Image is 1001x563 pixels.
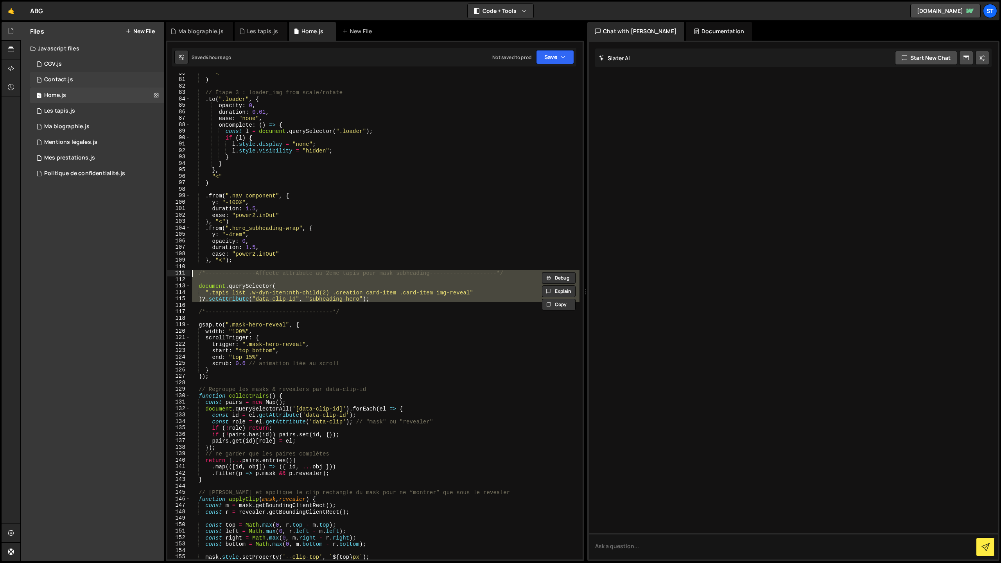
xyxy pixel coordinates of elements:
[167,334,190,341] div: 121
[167,425,190,431] div: 135
[167,470,190,477] div: 142
[167,360,190,367] div: 125
[167,212,190,219] div: 102
[167,192,190,199] div: 99
[30,134,164,150] div: 16686/46408.js
[37,77,41,84] span: 1
[167,270,190,276] div: 111
[599,54,630,62] h2: Slater AI
[30,88,164,103] div: 16686/46111.js
[30,150,164,166] div: 16686/46222.js
[44,61,62,68] div: CGV.js
[167,302,190,309] div: 116
[536,50,574,64] button: Save
[167,431,190,438] div: 136
[167,225,190,231] div: 104
[44,123,90,130] div: Ma biographie.js
[167,115,190,122] div: 87
[167,328,190,335] div: 120
[30,103,164,119] div: 16686/46185.js
[167,218,190,225] div: 103
[342,27,375,35] div: New File
[167,373,190,380] div: 127
[167,528,190,534] div: 151
[983,4,997,18] a: St
[167,412,190,418] div: 133
[2,2,21,20] a: 🤙
[167,354,190,360] div: 124
[167,437,190,444] div: 137
[167,515,190,522] div: 149
[247,27,278,35] div: Les tapis.js
[167,457,190,464] div: 140
[21,41,164,56] div: Javascript files
[44,139,97,146] div: Mentions légales.js
[542,272,576,284] button: Debug
[167,96,190,102] div: 84
[167,509,190,515] div: 148
[126,28,155,34] button: New File
[30,27,44,36] h2: Files
[167,315,190,322] div: 118
[167,463,190,470] div: 141
[167,444,190,451] div: 138
[167,276,190,283] div: 112
[910,4,981,18] a: [DOMAIN_NAME]
[587,22,684,41] div: Chat with [PERSON_NAME]
[30,56,164,72] div: 16686/46410.js
[167,179,190,186] div: 97
[167,128,190,134] div: 89
[167,380,190,386] div: 128
[167,534,190,541] div: 152
[167,496,190,502] div: 146
[167,296,190,302] div: 115
[167,238,190,244] div: 106
[167,251,190,257] div: 108
[492,54,531,61] div: Not saved to prod
[895,51,957,65] button: Start new chat
[192,54,231,61] div: Saved
[542,285,576,297] button: Explain
[167,102,190,109] div: 85
[167,134,190,141] div: 90
[44,108,75,115] div: Les tapis.js
[686,22,752,41] div: Documentation
[30,72,164,88] div: 16686/46215.js
[167,476,190,483] div: 143
[167,167,190,173] div: 95
[167,489,190,496] div: 145
[167,554,190,560] div: 155
[167,502,190,509] div: 147
[178,27,224,35] div: Ma biographie.js
[167,122,190,128] div: 88
[44,76,73,83] div: Contact.js
[30,119,164,134] div: 16686/46109.js
[30,166,164,181] div: 16686/46409.js
[167,160,190,167] div: 94
[167,141,190,147] div: 91
[167,89,190,96] div: 83
[167,186,190,193] div: 98
[167,386,190,393] div: 129
[167,205,190,212] div: 101
[167,154,190,160] div: 93
[37,93,41,99] span: 1
[167,405,190,412] div: 132
[167,173,190,180] div: 96
[167,347,190,354] div: 123
[167,341,190,348] div: 122
[167,393,190,399] div: 130
[468,4,533,18] button: Code + Tools
[44,154,95,161] div: Mes prestations.js
[301,27,323,35] div: Home.js
[206,54,231,61] div: 4 hours ago
[167,76,190,83] div: 81
[30,6,43,16] div: ABG
[167,83,190,90] div: 82
[44,170,125,177] div: Politique de confidentialité.js
[44,92,66,99] div: Home.js
[167,483,190,489] div: 144
[167,308,190,315] div: 117
[542,299,576,310] button: Copy
[167,367,190,373] div: 126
